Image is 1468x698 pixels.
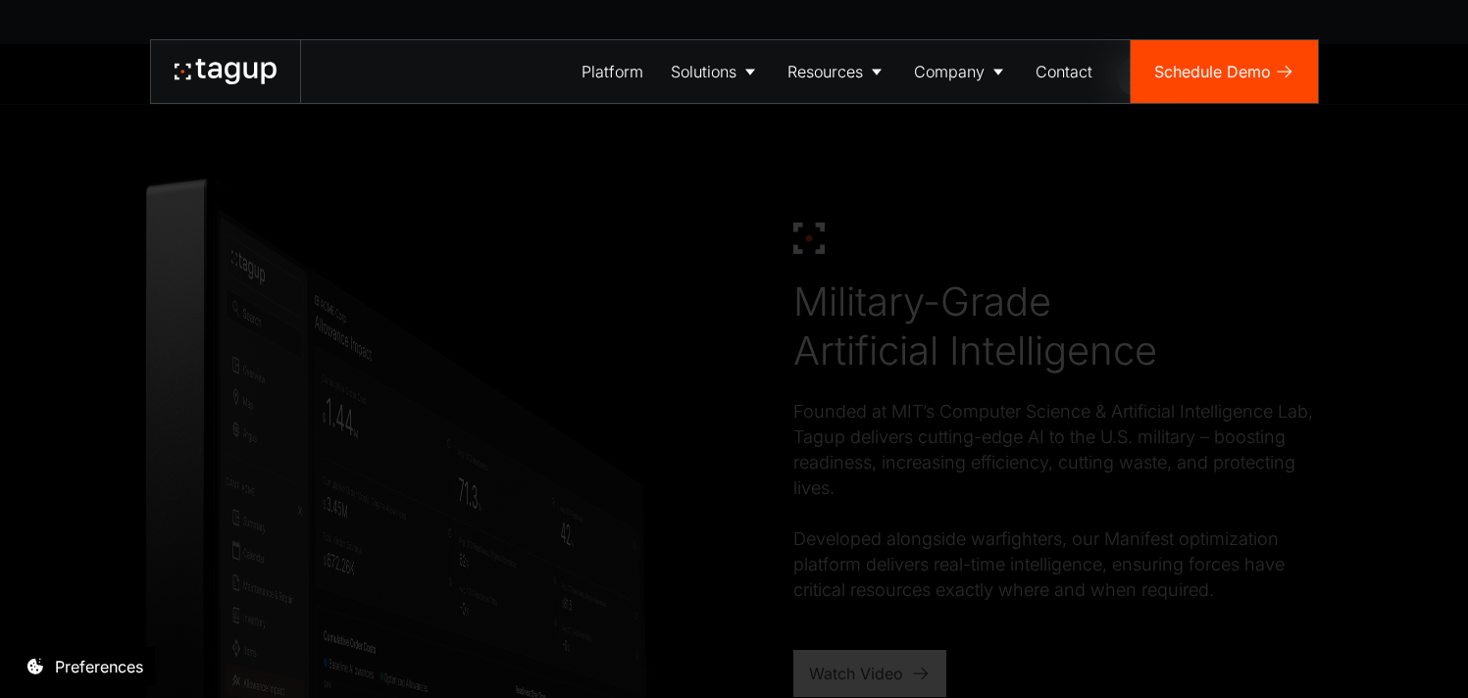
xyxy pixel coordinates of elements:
[1036,60,1092,83] div: Contact
[671,60,736,83] div: Solutions
[914,60,985,83] div: Company
[787,60,863,83] div: Resources
[900,40,1022,103] a: Company
[1131,40,1318,103] a: Schedule Demo
[657,40,774,103] a: Solutions
[1022,40,1106,103] a: Contact
[774,40,900,103] a: Resources
[55,655,143,678] div: Preferences
[568,40,657,103] a: Platform
[313,112,1156,585] iframe: Tagup | Manifest for Defense | Al-Powered Logistics Optimization
[1154,60,1271,83] div: Schedule Demo
[582,60,643,83] div: Platform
